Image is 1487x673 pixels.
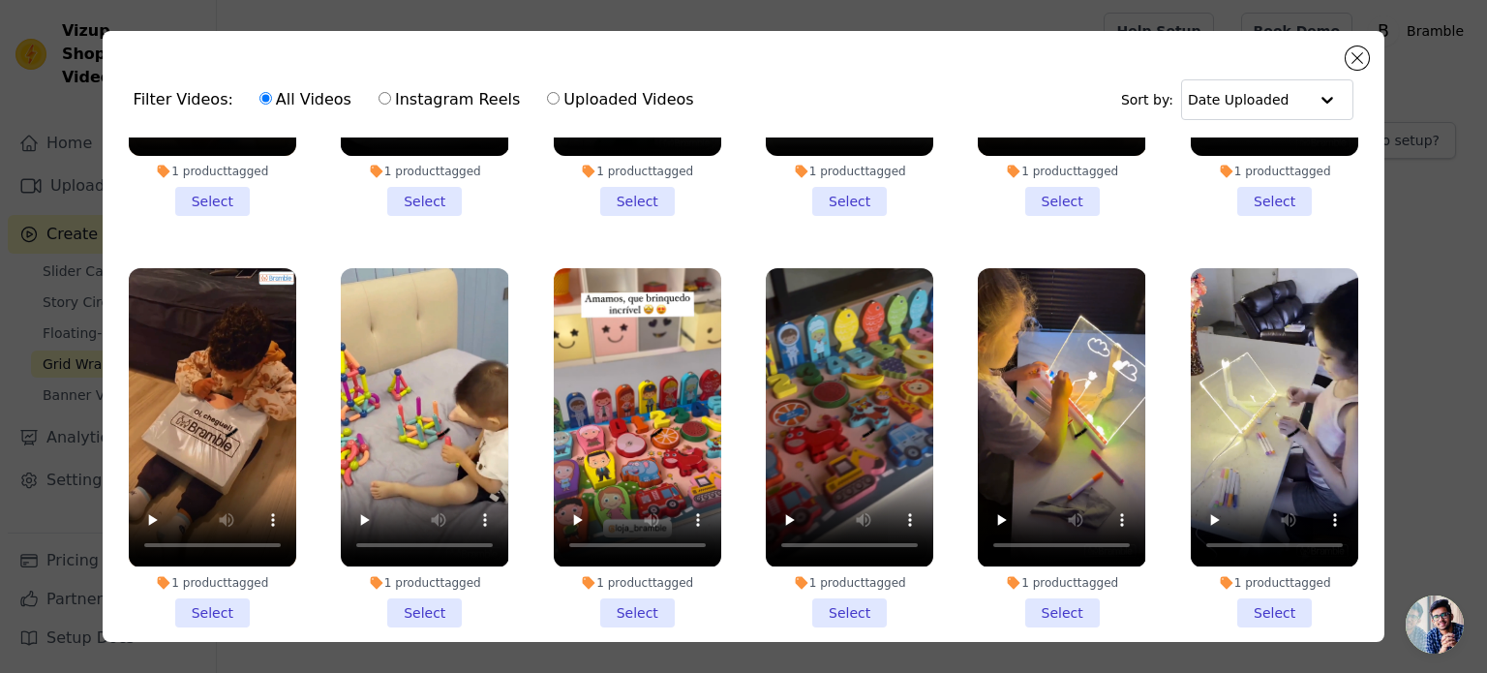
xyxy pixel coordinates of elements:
[1121,79,1354,120] div: Sort by:
[978,575,1145,591] div: 1 product tagged
[766,164,933,179] div: 1 product tagged
[554,164,721,179] div: 1 product tagged
[1191,164,1358,179] div: 1 product tagged
[378,87,521,112] label: Instagram Reels
[1406,596,1464,654] div: Conversa aberta
[546,87,694,112] label: Uploaded Videos
[341,164,508,179] div: 1 product tagged
[341,575,508,591] div: 1 product tagged
[258,87,352,112] label: All Videos
[129,164,296,179] div: 1 product tagged
[1191,575,1358,591] div: 1 product tagged
[554,575,721,591] div: 1 product tagged
[978,164,1145,179] div: 1 product tagged
[129,575,296,591] div: 1 product tagged
[134,77,705,122] div: Filter Videos:
[1346,46,1369,70] button: Close modal
[766,575,933,591] div: 1 product tagged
